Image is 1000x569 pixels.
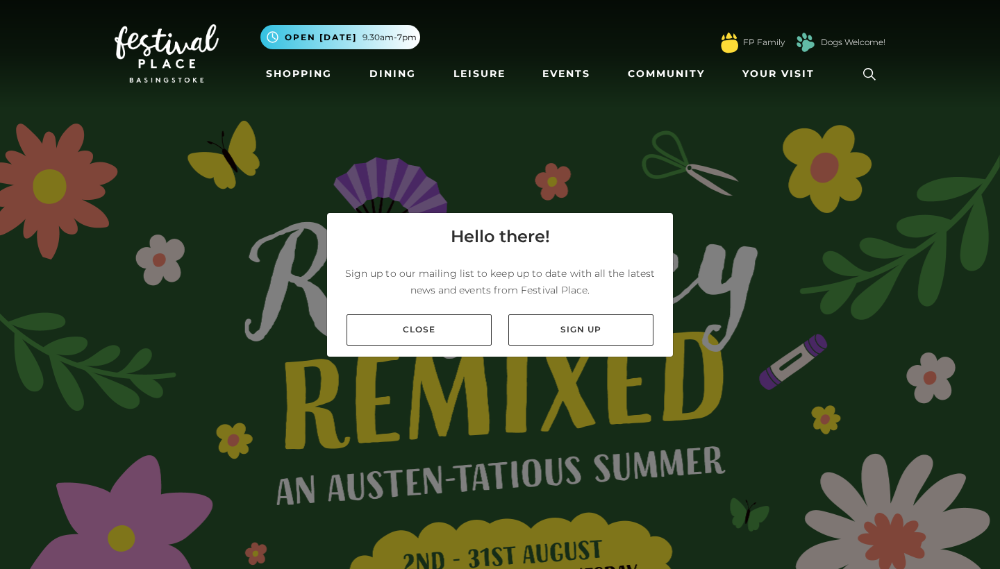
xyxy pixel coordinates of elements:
[338,265,662,298] p: Sign up to our mailing list to keep up to date with all the latest news and events from Festival ...
[821,36,885,49] a: Dogs Welcome!
[537,61,596,87] a: Events
[451,224,550,249] h4: Hello there!
[260,61,337,87] a: Shopping
[364,61,422,87] a: Dining
[742,67,815,81] span: Your Visit
[260,25,420,49] button: Open [DATE] 9.30am-7pm
[285,31,357,44] span: Open [DATE]
[448,61,511,87] a: Leisure
[508,314,653,346] a: Sign up
[115,24,219,83] img: Festival Place Logo
[737,61,827,87] a: Your Visit
[347,314,492,346] a: Close
[362,31,417,44] span: 9.30am-7pm
[622,61,710,87] a: Community
[743,36,785,49] a: FP Family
